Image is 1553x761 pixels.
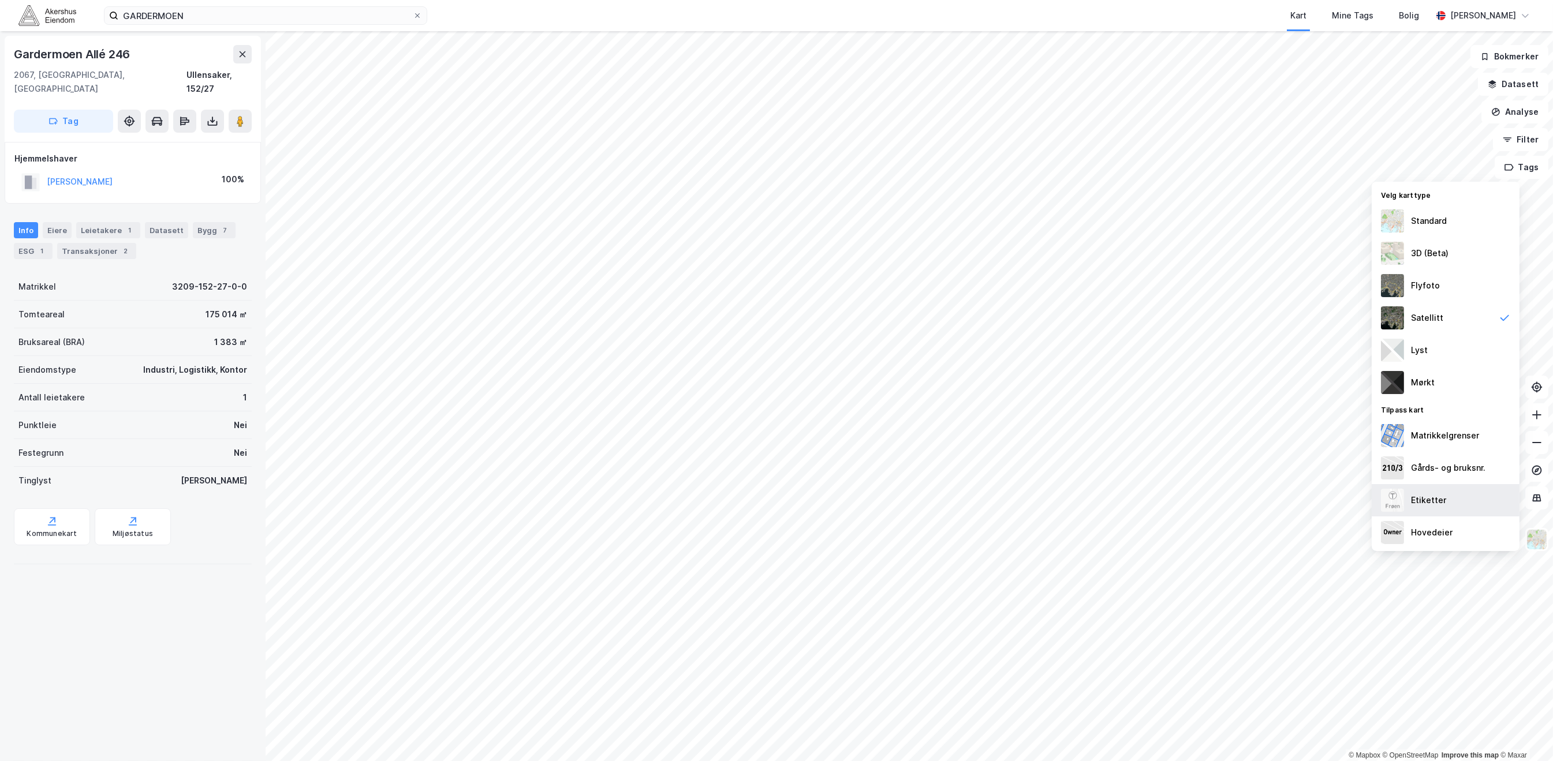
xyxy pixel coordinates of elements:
[27,529,77,538] div: Kommunekart
[222,173,244,186] div: 100%
[18,5,76,25] img: akershus-eiendom-logo.9091f326c980b4bce74ccdd9f866810c.svg
[18,280,56,294] div: Matrikkel
[1411,279,1440,293] div: Flyfoto
[1493,128,1548,151] button: Filter
[18,474,51,488] div: Tinglyst
[1495,706,1553,761] iframe: Chat Widget
[1372,399,1520,419] div: Tilpass kart
[1332,9,1373,23] div: Mine Tags
[206,308,247,321] div: 175 014 ㎡
[14,222,38,238] div: Info
[1526,528,1548,550] img: Z
[1481,100,1548,123] button: Analyse
[18,418,57,432] div: Punktleie
[1478,73,1548,96] button: Datasett
[113,529,153,538] div: Miljøstatus
[1372,184,1520,205] div: Velg karttype
[18,308,65,321] div: Tomteareal
[1381,521,1404,544] img: majorOwner.b5e170eddb5c04bfeeff.jpeg
[1450,9,1516,23] div: [PERSON_NAME]
[18,391,85,404] div: Antall leietakere
[1411,376,1435,389] div: Mørkt
[1495,706,1553,761] div: Kontrollprogram for chat
[234,446,247,460] div: Nei
[243,391,247,404] div: 1
[1411,246,1449,260] div: 3D (Beta)
[14,152,251,166] div: Hjemmelshaver
[143,363,247,377] div: Industri, Logistikk, Kontor
[36,245,48,257] div: 1
[1411,526,1453,539] div: Hovedeier
[1381,339,1404,362] img: luj3wr1y2y3+OchiMxRmMxRlscgabnMEmZ7DJGWxyBpucwSZnsMkZbHIGm5zBJmewyRlscgabnMEmZ7DJGWxyBpucwSZnsMkZ...
[193,222,236,238] div: Bygg
[118,7,413,24] input: Søk på adresse, matrikkel, gårdeiere, leietakere eller personer
[1381,274,1404,297] img: Z
[43,222,72,238] div: Eiere
[1381,489,1404,512] img: Z
[18,335,85,349] div: Bruksareal (BRA)
[1411,429,1479,443] div: Matrikkelgrenser
[1349,751,1380,759] a: Mapbox
[1442,751,1499,759] a: Improve this map
[1411,214,1447,228] div: Standard
[145,222,188,238] div: Datasett
[14,68,186,96] div: 2067, [GEOGRAPHIC_DATA], [GEOGRAPHIC_DATA]
[18,446,64,460] div: Festegrunn
[186,68,252,96] div: Ullensaker, 152/27
[14,243,53,259] div: ESG
[1470,45,1548,68] button: Bokmerker
[214,335,247,349] div: 1 383 ㎡
[1411,311,1443,325] div: Satellitt
[14,110,113,133] button: Tag
[172,280,247,294] div: 3209-152-27-0-0
[1381,371,1404,394] img: nCdM7BzjoCAAAAAElFTkSuQmCC
[1399,9,1419,23] div: Bolig
[1381,456,1404,479] img: cadastreKeys.547ab17ec502f5a4ef2b.jpeg
[1381,242,1404,265] img: Z
[1381,209,1404,233] img: Z
[1381,306,1404,329] img: 9k=
[1411,493,1446,507] div: Etiketter
[1411,461,1485,475] div: Gårds- og bruksnr.
[14,45,132,63] div: Gardermoen Allé 246
[1383,751,1439,759] a: OpenStreetMap
[1411,343,1428,357] div: Lyst
[124,224,136,236] div: 1
[18,363,76,377] div: Eiendomstype
[181,474,247,488] div: [PERSON_NAME]
[120,245,132,257] div: 2
[76,222,140,238] div: Leietakere
[57,243,136,259] div: Transaksjoner
[1290,9,1306,23] div: Kart
[1495,156,1548,179] button: Tags
[219,224,231,236] div: 7
[1381,424,1404,447] img: cadastreBorders.cfe08de4b5ddd52a10de.jpeg
[234,418,247,432] div: Nei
